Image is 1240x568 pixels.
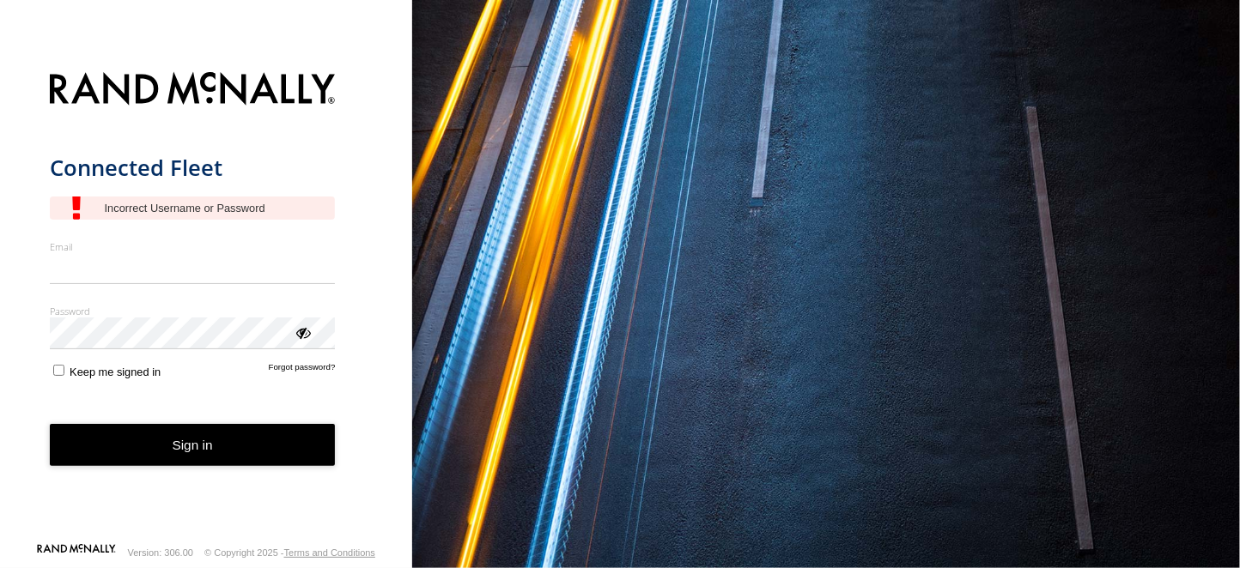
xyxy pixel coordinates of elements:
label: Email [50,240,336,253]
a: Forgot password? [269,362,336,378]
a: Visit our Website [37,544,116,561]
div: © Copyright 2025 - [204,547,375,558]
label: Password [50,305,336,317]
h1: Connected Fleet [50,154,336,182]
a: Terms and Conditions [284,547,375,558]
div: Version: 306.00 [128,547,193,558]
div: ViewPassword [294,323,311,341]
form: main [50,62,363,542]
button: Sign in [50,424,336,466]
input: Keep me signed in [53,365,64,376]
span: Keep me signed in [70,366,161,378]
img: Rand McNally [50,69,336,112]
